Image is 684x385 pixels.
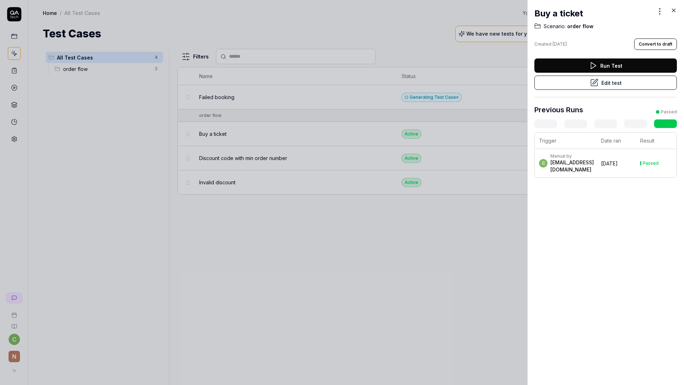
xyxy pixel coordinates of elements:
[534,76,677,90] button: Edit test
[597,133,636,149] th: Date ran
[535,133,597,149] th: Trigger
[636,133,677,149] th: Result
[643,161,659,165] div: Passed
[566,23,594,30] span: order flow
[534,58,677,73] button: Run Test
[550,159,594,173] div: [EMAIL_ADDRESS][DOMAIN_NAME]
[601,160,618,166] time: [DATE]
[539,159,548,168] span: c
[534,7,583,20] h2: Buy a ticket
[544,23,566,30] span: Scenario:
[553,41,567,47] time: [DATE]
[634,38,677,50] button: Convert to draft
[534,104,583,115] h3: Previous Runs
[534,41,567,47] div: Created
[661,109,677,115] div: Passed
[550,153,594,159] div: Manual by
